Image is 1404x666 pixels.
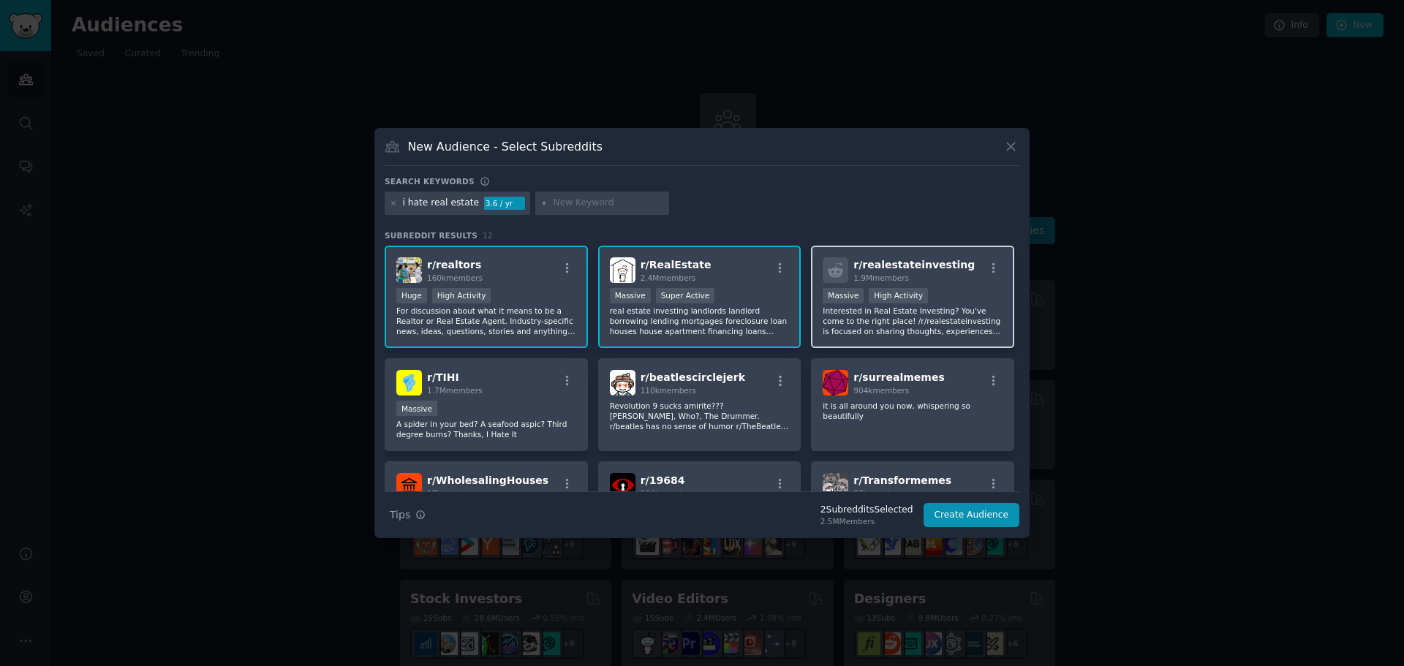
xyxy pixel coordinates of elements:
[403,197,479,210] div: i hate real estate
[396,473,422,499] img: WholesalingHouses
[853,371,944,383] span: r/ surrealmemes
[610,257,635,283] img: RealEstate
[610,306,790,336] p: real estate investing landlords landlord borrowing lending mortgages foreclosure loan houses hous...
[484,197,525,210] div: 3.6 / yr
[396,306,576,336] p: For discussion about what it means to be a Realtor or Real Estate Agent. Industry-specific news, ...
[396,419,576,439] p: A spider in your bed? A seafood aspic? Third degree burns? Thanks, I Hate It
[610,401,790,431] p: Revolution 9 sucks amirite??? [PERSON_NAME], Who?, The Drummer. r/beatles has no sense of humor r...
[390,507,410,523] span: Tips
[823,473,848,499] img: Transformemes
[396,401,437,416] div: Massive
[610,370,635,396] img: beatlescirclejerk
[641,259,712,270] span: r/ RealEstate
[432,288,491,303] div: High Activity
[427,371,459,383] span: r/ TIHI
[641,371,745,383] span: r/ beatlescirclejerk
[853,489,904,498] span: 77k members
[610,473,635,499] img: 19684
[427,259,481,270] span: r/ realtors
[396,257,422,283] img: realtors
[924,503,1020,528] button: Create Audience
[641,386,696,395] span: 110k members
[385,230,478,241] span: Subreddit Results
[823,401,1003,421] p: it is all around you now, whispering so beautifully
[820,504,913,517] div: 2 Subreddit s Selected
[408,139,603,154] h3: New Audience - Select Subreddits
[553,197,664,210] input: New Keyword
[823,370,848,396] img: surrealmemes
[483,231,493,240] span: 12
[610,288,651,303] div: Massive
[820,516,913,526] div: 2.5M Members
[823,288,864,303] div: Massive
[427,386,483,395] span: 1.7M members
[656,288,715,303] div: Super Active
[641,489,696,498] span: 134k members
[396,370,422,396] img: TIHI
[869,288,928,303] div: High Activity
[396,288,427,303] div: Huge
[853,259,975,270] span: r/ realestateinvesting
[641,273,696,282] span: 2.4M members
[385,176,475,186] h3: Search keywords
[853,474,951,486] span: r/ Transformemes
[641,474,685,486] span: r/ 19684
[823,306,1003,336] p: Interested in Real Estate Investing? You've come to the right place! /r/realestateinvesting is fo...
[427,489,478,498] span: 17k members
[853,386,909,395] span: 904k members
[427,273,483,282] span: 160k members
[853,273,909,282] span: 1.9M members
[427,474,548,486] span: r/ WholesalingHouses
[385,502,431,528] button: Tips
